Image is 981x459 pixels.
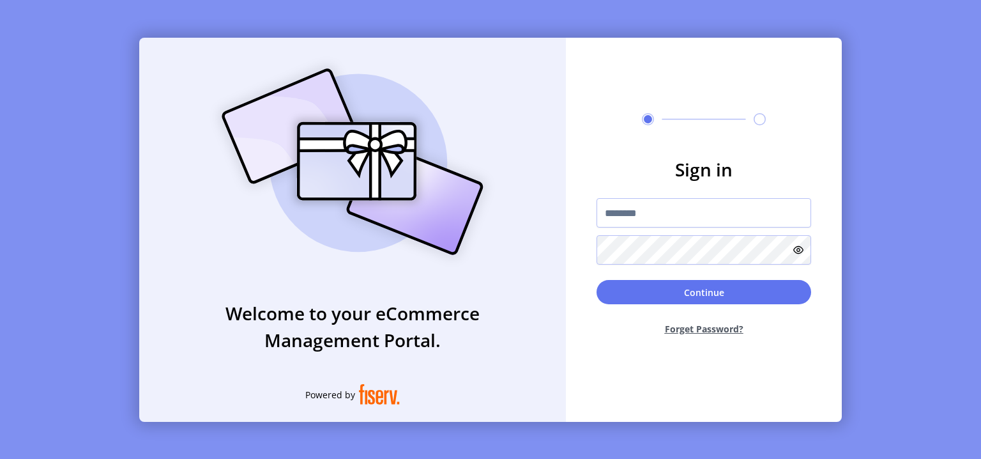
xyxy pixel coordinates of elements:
[202,54,503,269] img: card_Illustration.svg
[597,156,811,183] h3: Sign in
[597,312,811,346] button: Forget Password?
[305,388,355,401] span: Powered by
[139,300,566,354] h3: Welcome to your eCommerce Management Portal.
[597,280,811,304] button: Continue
